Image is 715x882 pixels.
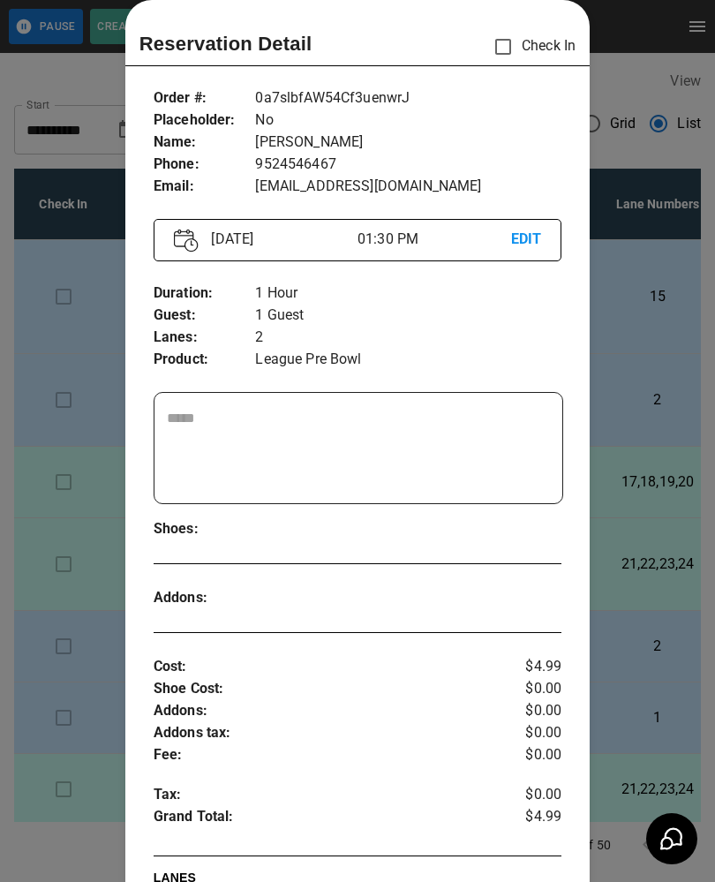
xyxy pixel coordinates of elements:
p: Lanes : [154,327,256,349]
p: Phone : [154,154,256,176]
p: 2 [255,327,561,349]
p: Reservation Detail [139,29,312,58]
p: Shoes : [154,518,256,540]
p: $0.00 [493,700,561,722]
p: $0.00 [493,722,561,744]
p: Duration : [154,283,256,305]
p: $4.99 [493,806,561,833]
p: [EMAIL_ADDRESS][DOMAIN_NAME] [255,176,561,198]
p: $0.00 [493,784,561,806]
p: $4.99 [493,656,561,678]
p: 9524546467 [255,154,561,176]
p: Order # : [154,87,256,109]
p: Addons : [154,587,256,609]
p: $0.00 [493,744,561,766]
p: Grand Total : [154,806,493,833]
p: Fee : [154,744,493,766]
p: Addons : [154,700,493,722]
p: $0.00 [493,678,561,700]
p: 1 Hour [255,283,561,305]
p: Check In [485,28,576,65]
p: Email : [154,176,256,198]
p: No [255,109,561,132]
p: Name : [154,132,256,154]
p: Placeholder : [154,109,256,132]
p: Cost : [154,656,493,678]
p: [DATE] [204,229,357,250]
p: EDIT [511,229,542,251]
img: Vector [174,229,199,253]
p: 1 Guest [255,305,561,327]
p: 01:30 PM [357,229,511,250]
p: Tax : [154,784,493,806]
p: 0a7slbfAW54Cf3uenwrJ [255,87,561,109]
p: Product : [154,349,256,371]
p: Shoe Cost : [154,678,493,700]
p: League Pre Bowl [255,349,561,371]
p: Guest : [154,305,256,327]
p: [PERSON_NAME] [255,132,561,154]
p: Addons tax : [154,722,493,744]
